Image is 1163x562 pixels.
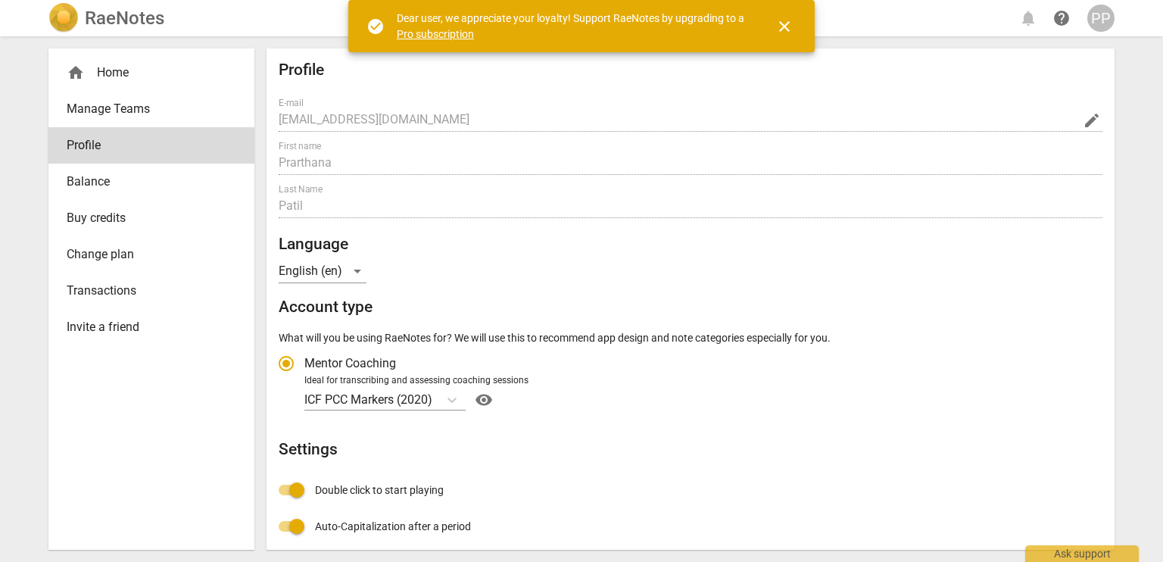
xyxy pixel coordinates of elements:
[48,236,254,273] a: Change plan
[304,354,396,372] span: Mentor Coaching
[48,273,254,309] a: Transactions
[434,392,437,407] input: Ideal for transcribing and assessing coaching sessionsICF PCC Markers (2020)Help
[279,259,366,283] div: English (en)
[48,3,79,33] img: Logo
[315,482,444,498] span: Double click to start playing
[85,8,164,29] h2: RaeNotes
[67,318,224,336] span: Invite a friend
[67,282,224,300] span: Transactions
[279,345,1102,412] div: Account type
[397,11,748,42] div: Dear user, we appreciate your loyalty! Support RaeNotes by upgrading to a
[279,235,1102,254] h2: Language
[472,391,496,409] span: visibility
[279,298,1102,317] h2: Account type
[48,127,254,164] a: Profile
[472,388,496,412] button: Help
[279,61,1102,80] h2: Profile
[1052,9,1071,27] span: help
[67,100,224,118] span: Manage Teams
[775,17,794,36] span: close
[1048,5,1075,32] a: Help
[466,388,496,412] a: Help
[1081,110,1102,131] button: Change Email
[67,173,224,191] span: Balance
[67,136,224,155] span: Profile
[315,519,471,535] span: Auto-Capitalization after a period
[67,64,85,82] span: home
[48,200,254,236] a: Buy credits
[279,185,323,194] label: Last Name
[67,245,224,264] span: Change plan
[397,28,474,40] a: Pro subscription
[279,98,304,108] label: E-mail
[766,8,803,45] button: Close
[1025,545,1139,562] div: Ask support
[48,55,254,91] div: Home
[304,391,432,408] p: ICF PCC Markers (2020)
[1083,111,1101,130] span: edit
[48,3,164,33] a: LogoRaeNotes
[67,209,224,227] span: Buy credits
[279,330,1102,346] p: What will you be using RaeNotes for? We will use this to recommend app design and note categories...
[279,440,1102,459] h2: Settings
[304,374,1098,388] div: Ideal for transcribing and assessing coaching sessions
[1087,5,1115,32] button: PP
[366,17,385,36] span: check_circle
[279,142,321,151] label: First name
[48,91,254,127] a: Manage Teams
[67,64,224,82] div: Home
[48,309,254,345] a: Invite a friend
[48,164,254,200] a: Balance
